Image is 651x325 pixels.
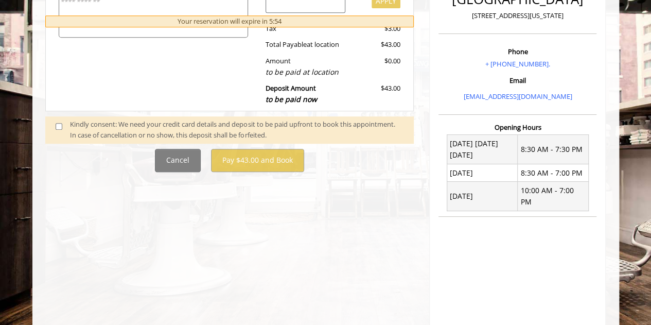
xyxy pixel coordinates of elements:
[441,77,594,84] h3: Email
[353,39,400,50] div: $43.00
[353,83,400,105] div: $43.00
[258,23,353,34] div: Tax
[441,48,594,55] h3: Phone
[463,92,572,101] a: [EMAIL_ADDRESS][DOMAIN_NAME]
[518,164,589,182] td: 8:30 AM - 7:00 PM
[447,182,518,211] td: [DATE]
[353,23,400,34] div: $3.00
[211,149,304,172] button: Pay $43.00 and Book
[447,135,518,164] td: [DATE] [DATE] [DATE]
[266,66,345,78] div: to be paid at location
[266,83,317,104] b: Deposit Amount
[258,39,353,50] div: Total Payable
[45,15,414,27] div: Your reservation will expire in 5:54
[307,40,339,49] span: at location
[518,135,589,164] td: 8:30 AM - 7:30 PM
[438,124,596,131] h3: Opening Hours
[258,56,353,78] div: Amount
[485,59,550,69] a: + [PHONE_NUMBER].
[441,10,594,21] p: [STREET_ADDRESS][US_STATE]
[155,149,201,172] button: Cancel
[70,119,403,141] div: Kindly consent: We need your credit card details and deposit to be paid upfront to book this appo...
[447,164,518,182] td: [DATE]
[353,56,400,78] div: $0.00
[518,182,589,211] td: 10:00 AM - 7:00 PM
[266,94,317,104] span: to be paid now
